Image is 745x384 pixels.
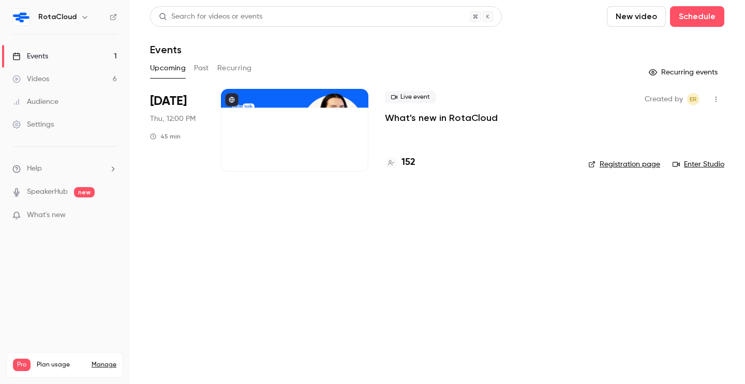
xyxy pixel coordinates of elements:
[27,210,66,221] span: What's new
[27,163,42,174] span: Help
[645,93,683,105] span: Created by
[12,74,49,84] div: Videos
[150,93,187,110] span: [DATE]
[13,9,29,25] img: RotaCloud
[92,361,116,369] a: Manage
[150,114,196,124] span: Thu, 12:00 PM
[385,91,436,103] span: Live event
[670,6,724,27] button: Schedule
[12,163,117,174] li: help-dropdown-opener
[687,93,699,105] span: Ethan Rylett
[194,60,209,76] button: Past
[37,361,85,369] span: Plan usage
[607,6,666,27] button: New video
[74,187,95,197] span: new
[150,132,181,141] div: 45 min
[150,89,204,172] div: Aug 21 Thu, 12:00 PM (Europe/London)
[385,156,415,170] a: 152
[150,60,186,76] button: Upcoming
[12,97,58,107] div: Audience
[27,187,68,197] a: SpeakerHub
[12,51,48,62] div: Events
[12,119,54,130] div: Settings
[588,159,660,170] a: Registration page
[150,43,182,56] h1: Events
[385,112,498,124] a: What's new in RotaCloud
[38,12,77,22] h6: RotaCloud
[159,11,262,22] div: Search for videos or events
[673,159,724,170] a: Enter Studio
[105,211,117,220] iframe: Noticeable Trigger
[401,156,415,170] h4: 152
[690,93,697,105] span: ER
[13,359,31,371] span: Pro
[644,64,724,81] button: Recurring events
[217,60,252,76] button: Recurring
